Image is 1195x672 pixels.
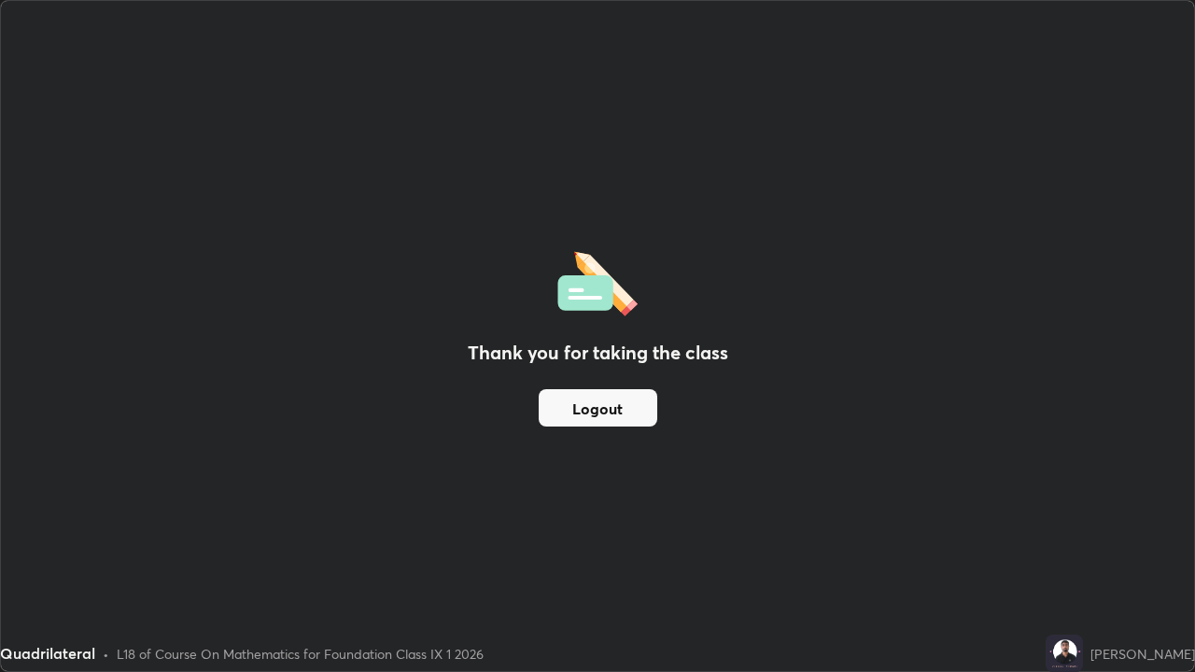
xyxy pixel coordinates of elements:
div: L18 of Course On Mathematics for Foundation Class IX 1 2026 [117,644,484,664]
button: Logout [539,389,657,427]
div: [PERSON_NAME] [1090,644,1195,664]
h2: Thank you for taking the class [468,339,728,367]
div: • [103,644,109,664]
img: c9e342a1698b4bafb348e6acd24ab070.png [1046,635,1083,672]
img: offlineFeedback.1438e8b3.svg [557,245,638,316]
